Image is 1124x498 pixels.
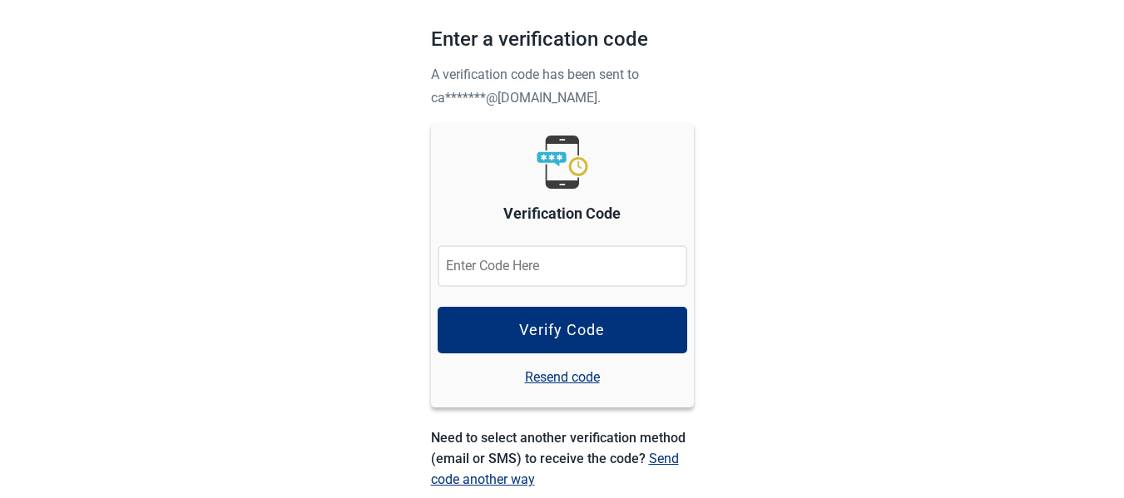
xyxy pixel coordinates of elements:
[438,307,687,353] button: Verify Code
[503,202,621,225] label: Verification Code
[431,67,639,106] span: A verification code has been sent to ca*******@[DOMAIN_NAME].
[431,24,694,62] h1: Enter a verification code
[438,245,687,287] input: Enter Code Here
[525,367,600,387] a: Resend code
[519,322,605,338] div: Verify Code
[431,430,686,466] span: Need to select another verification method (email or SMS) to receive the code?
